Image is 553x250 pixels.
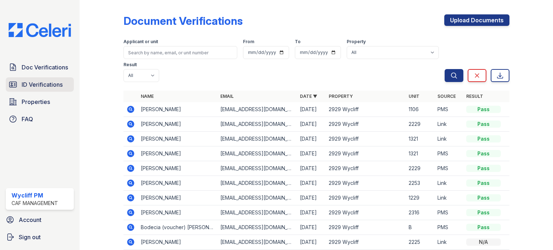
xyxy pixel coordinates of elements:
td: PMS [435,220,463,235]
td: [DATE] [297,161,326,176]
div: Pass [466,194,501,201]
div: Pass [466,209,501,216]
td: [PERSON_NAME] [138,102,217,117]
td: [DATE] [297,220,326,235]
td: 2929 Wycliff [326,176,405,191]
a: Account [3,213,77,227]
label: From [243,39,254,45]
div: Pass [466,165,501,172]
td: PMS [435,205,463,220]
td: Link [435,117,463,132]
div: Document Verifications [123,14,243,27]
td: [DATE] [297,132,326,146]
a: Doc Verifications [6,60,74,74]
td: PMS [435,102,463,117]
input: Search by name, email, or unit number [123,46,237,59]
a: Result [466,94,483,99]
a: Sign out [3,230,77,244]
a: Property [329,94,353,99]
td: [EMAIL_ADDRESS][DOMAIN_NAME] [217,191,297,205]
td: 2929 Wycliff [326,161,405,176]
div: Wycliff PM [12,191,58,200]
td: 2229 [406,161,435,176]
span: Sign out [19,233,41,241]
td: 1321 [406,132,435,146]
div: Pass [466,224,501,231]
a: Date ▼ [300,94,317,99]
td: PMS [435,146,463,161]
td: 2929 Wycliff [326,205,405,220]
td: [EMAIL_ADDRESS][DOMAIN_NAME] [217,220,297,235]
td: 2316 [406,205,435,220]
div: Pass [466,106,501,113]
span: Properties [22,97,50,106]
td: [DATE] [297,102,326,117]
td: [PERSON_NAME] [138,161,217,176]
label: Applicant or unit [123,39,158,45]
a: Source [437,94,456,99]
td: [DATE] [297,117,326,132]
td: [DATE] [297,146,326,161]
span: ID Verifications [22,80,63,89]
td: B [406,220,435,235]
td: [EMAIL_ADDRESS][DOMAIN_NAME] [217,117,297,132]
td: 2929 Wycliff [326,132,405,146]
td: [PERSON_NAME] [138,132,217,146]
td: [PERSON_NAME] [138,205,217,220]
td: Link [435,176,463,191]
td: Link [435,132,463,146]
div: Pass [466,150,501,157]
td: [DATE] [297,235,326,250]
div: N/A [466,238,501,246]
td: [DATE] [297,176,326,191]
td: 2929 Wycliff [326,146,405,161]
label: To [295,39,301,45]
a: Name [141,94,154,99]
td: [EMAIL_ADDRESS][DOMAIN_NAME] [217,132,297,146]
td: [EMAIL_ADDRESS][DOMAIN_NAME] [217,146,297,161]
td: 2225 [406,235,435,250]
td: 2929 Wycliff [326,102,405,117]
a: Properties [6,95,74,109]
td: [PERSON_NAME] [138,176,217,191]
div: Pass [466,135,501,142]
td: 1321 [406,146,435,161]
td: 2253 [406,176,435,191]
td: [EMAIL_ADDRESS][DOMAIN_NAME] [217,205,297,220]
td: [EMAIL_ADDRESS][DOMAIN_NAME] [217,102,297,117]
td: 2229 [406,117,435,132]
td: 1106 [406,102,435,117]
label: Result [123,62,137,68]
div: CAF Management [12,200,58,207]
td: PMS [435,161,463,176]
div: Pass [466,179,501,187]
td: 2929 Wycliff [326,235,405,250]
a: Upload Documents [444,14,509,26]
td: 2929 Wycliff [326,117,405,132]
a: Email [220,94,234,99]
img: CE_Logo_Blue-a8612792a0a2168367f1c8372b55b34899dd931a85d93a1a3d3e32e68fde9ad4.png [3,23,77,37]
td: 2929 Wycliff [326,220,405,235]
td: [PERSON_NAME] [138,191,217,205]
td: [EMAIL_ADDRESS][DOMAIN_NAME] [217,176,297,191]
td: [DATE] [297,205,326,220]
a: ID Verifications [6,77,74,92]
td: 2929 Wycliff [326,191,405,205]
a: FAQ [6,112,74,126]
td: [PERSON_NAME] [138,235,217,250]
td: [EMAIL_ADDRESS][DOMAIN_NAME] [217,235,297,250]
td: [EMAIL_ADDRESS][DOMAIN_NAME] [217,161,297,176]
span: FAQ [22,115,33,123]
td: 1229 [406,191,435,205]
td: Bodecia (voucher) [PERSON_NAME] [138,220,217,235]
td: Link [435,191,463,205]
div: Pass [466,121,501,128]
td: [PERSON_NAME] [138,117,217,132]
td: [DATE] [297,191,326,205]
td: [PERSON_NAME] [138,146,217,161]
label: Property [347,39,366,45]
a: Unit [409,94,419,99]
span: Doc Verifications [22,63,68,72]
td: Link [435,235,463,250]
